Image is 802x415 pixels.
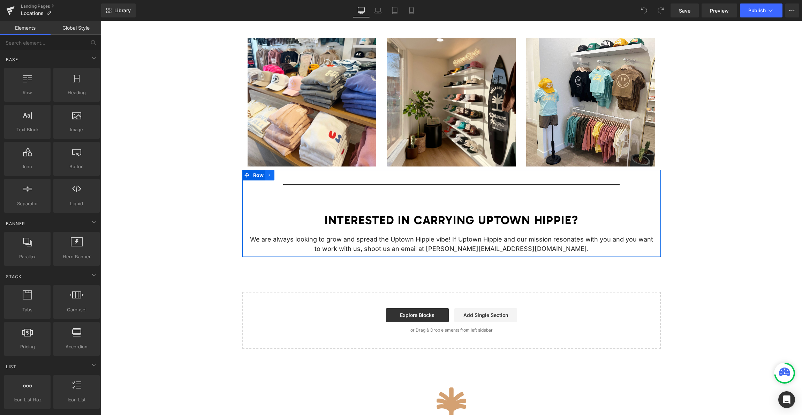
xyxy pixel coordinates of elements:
[6,306,48,313] span: Tabs
[165,149,174,160] a: Expand / Collapse
[6,343,48,350] span: Pricing
[51,21,101,35] a: Global Style
[153,307,549,312] p: or Drag & Drop elements from left sidebar
[147,214,555,232] p: We are always looking to grow and spread the Uptown Hippie vibe! If Uptown Hippie and our mission...
[6,396,48,403] span: Icon List Hoz
[740,3,782,17] button: Publish
[354,287,416,301] a: Add Single Section
[55,126,98,133] span: Image
[6,200,48,207] span: Separator
[654,3,668,17] button: Redo
[55,343,98,350] span: Accordion
[710,7,729,14] span: Preview
[5,56,19,63] span: Base
[370,3,386,17] a: Laptop
[101,3,136,17] a: New Library
[748,8,766,13] span: Publish
[778,391,795,408] div: Open Intercom Messenger
[6,253,48,260] span: Parallax
[55,253,98,260] span: Hero Banner
[403,3,420,17] a: Mobile
[55,396,98,403] span: Icon List
[285,287,348,301] a: Explore Blocks
[55,89,98,96] span: Heading
[21,10,44,16] span: Locations
[55,200,98,207] span: Liquid
[151,149,165,160] span: Row
[6,89,48,96] span: Row
[5,273,22,280] span: Stack
[6,126,48,133] span: Text Block
[637,3,651,17] button: Undo
[386,3,403,17] a: Tablet
[114,7,131,14] span: Library
[147,192,555,207] h1: INTERESTED IN CARRYING UPTOWN HIPPIE?
[785,3,799,17] button: More
[5,220,26,227] span: Banner
[353,3,370,17] a: Desktop
[679,7,690,14] span: Save
[55,306,98,313] span: Carousel
[6,163,48,170] span: Icon
[21,3,101,9] a: Landing Pages
[55,163,98,170] span: Button
[702,3,737,17] a: Preview
[5,363,17,370] span: List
